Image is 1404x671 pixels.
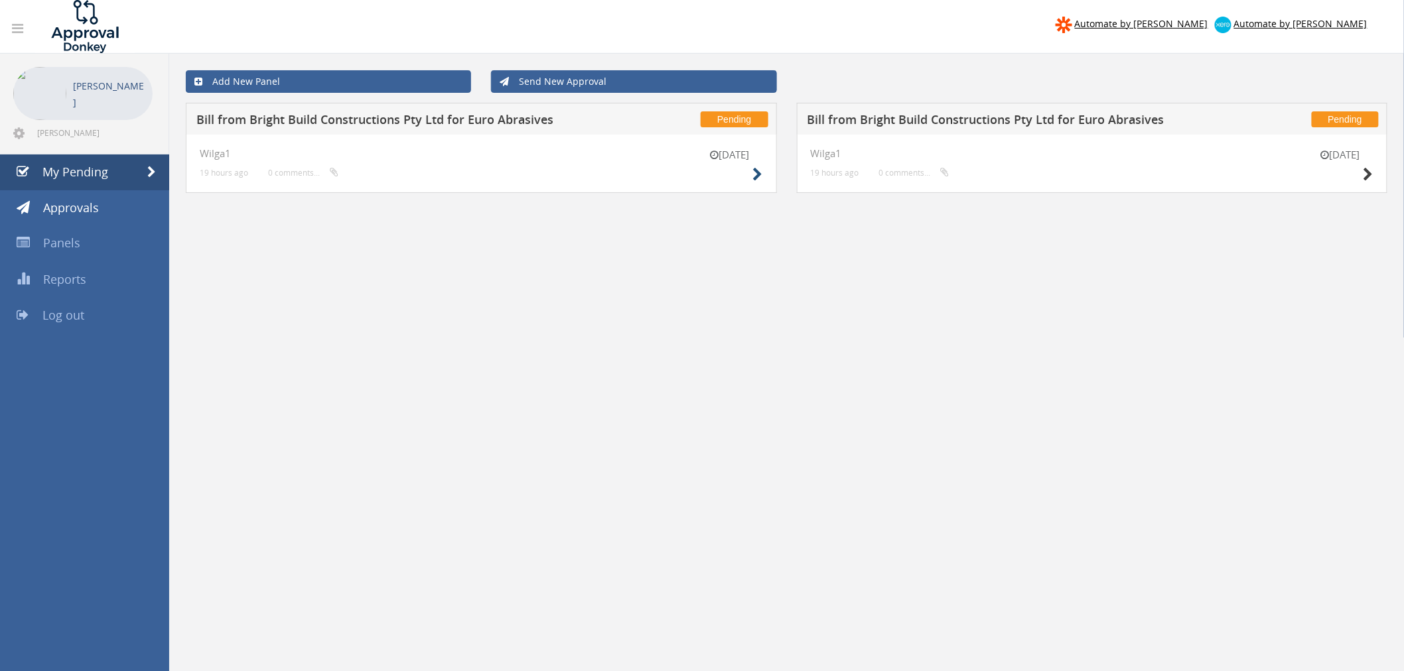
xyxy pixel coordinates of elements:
small: [DATE] [1307,148,1373,162]
span: Pending [1312,111,1379,127]
a: Add New Panel [186,70,471,93]
p: [PERSON_NAME] [73,78,146,111]
span: Automate by [PERSON_NAME] [1234,17,1368,30]
small: 19 hours ago [200,168,248,178]
span: My Pending [42,164,108,180]
span: Pending [701,111,768,127]
small: [DATE] [697,148,763,162]
img: xero-logo.png [1215,17,1231,33]
span: Approvals [43,200,99,215]
h5: Bill from Bright Build Constructions Pty Ltd for Euro Abrasives [807,113,1206,130]
span: Automate by [PERSON_NAME] [1075,17,1208,30]
a: Send New Approval [491,70,776,93]
small: 0 comments... [879,168,949,178]
h5: Bill from Bright Build Constructions Pty Ltd for Euro Abrasives [196,113,595,130]
small: 19 hours ago [811,168,859,178]
small: 0 comments... [268,168,338,178]
h4: Wilga1 [200,148,763,159]
h4: Wilga1 [811,148,1374,159]
span: Log out [42,307,84,323]
img: zapier-logomark.png [1056,17,1072,33]
span: [PERSON_NAME][EMAIL_ADDRESS][DOMAIN_NAME] [37,127,150,138]
span: Panels [43,235,80,251]
span: Reports [43,271,86,287]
